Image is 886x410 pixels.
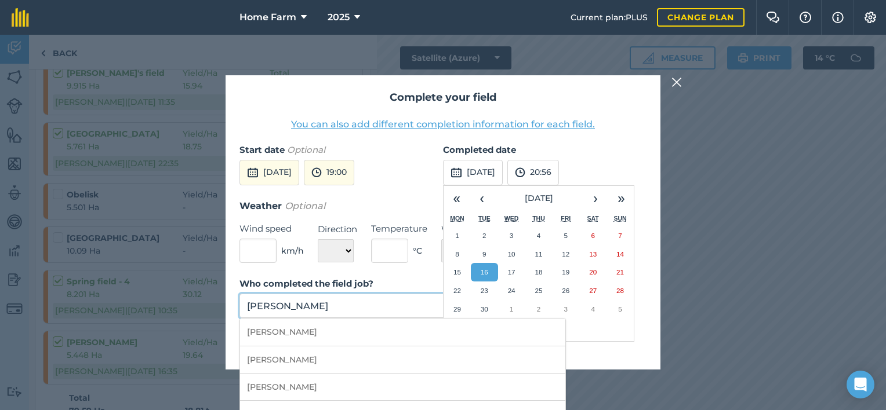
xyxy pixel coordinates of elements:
img: svg+xml;base64,PD94bWwgdmVyc2lvbj0iMS4wIiBlbmNvZGluZz0idXRmLTgiPz4KPCEtLSBHZW5lcmF0b3I6IEFkb2JlIE... [311,166,322,180]
abbr: 7 September 2025 [618,232,622,239]
abbr: 10 September 2025 [508,250,515,258]
h2: Complete your field [239,89,647,106]
abbr: Wednesday [504,215,519,222]
abbr: 2 September 2025 [482,232,486,239]
button: 2 October 2025 [525,300,553,319]
button: 5 September 2025 [552,226,579,245]
abbr: 1 September 2025 [455,232,459,239]
abbr: Monday [450,215,464,222]
abbr: 5 September 2025 [564,232,568,239]
li: [PERSON_NAME] [240,346,565,374]
abbr: 4 October 2025 [591,305,594,313]
span: [DATE] [525,193,553,203]
abbr: 26 September 2025 [562,287,569,294]
label: Direction [318,222,357,236]
abbr: 13 September 2025 [589,250,597,258]
abbr: 27 September 2025 [589,287,597,294]
button: 5 October 2025 [607,300,634,319]
button: » [608,186,634,211]
button: 9 September 2025 [471,245,498,263]
div: Open Intercom Messenger [847,371,874,398]
button: 10 September 2025 [498,245,525,263]
button: [DATE] [239,160,299,185]
button: 12 September 2025 [552,245,579,263]
button: 1 October 2025 [498,300,525,319]
span: Home Farm [239,10,296,24]
abbr: 3 October 2025 [564,305,568,313]
button: You can also add different completion information for each field. [291,118,595,131]
abbr: 18 September 2025 [535,268,542,276]
abbr: 21 September 2025 [616,268,624,276]
button: 26 September 2025 [552,281,579,300]
button: 2 September 2025 [471,226,498,245]
a: Change plan [657,8,745,27]
abbr: 2 October 2025 [537,305,540,313]
button: 15 September 2025 [444,263,471,281]
abbr: 30 September 2025 [481,305,488,313]
span: km/h [281,244,304,257]
button: [DATE] [443,160,503,185]
button: 3 October 2025 [552,300,579,319]
img: svg+xml;base64,PD94bWwgdmVyc2lvbj0iMS4wIiBlbmNvZGluZz0idXRmLTgiPz4KPCEtLSBHZW5lcmF0b3I6IEFkb2JlIE... [247,166,259,180]
em: Optional [287,144,325,155]
span: 2025 [328,10,350,24]
abbr: Saturday [587,215,599,222]
strong: Completed date [443,144,516,155]
button: 7 September 2025 [607,226,634,245]
abbr: 8 September 2025 [455,250,459,258]
img: svg+xml;base64,PHN2ZyB4bWxucz0iaHR0cDovL3d3dy53My5vcmcvMjAwMC9zdmciIHdpZHRoPSIyMiIgaGVpZ2h0PSIzMC... [671,75,682,89]
abbr: 20 September 2025 [589,268,597,276]
span: Current plan : PLUS [571,11,648,24]
button: 6 September 2025 [579,226,607,245]
abbr: 24 September 2025 [508,287,515,294]
strong: Who completed the field job? [239,278,373,289]
button: 25 September 2025 [525,281,553,300]
strong: Start date [239,144,285,155]
button: [DATE] [495,186,583,211]
button: 20:56 [507,160,559,185]
abbr: 9 September 2025 [482,250,486,258]
button: 28 September 2025 [607,281,634,300]
img: svg+xml;base64,PD94bWwgdmVyc2lvbj0iMS4wIiBlbmNvZGluZz0idXRmLTgiPz4KPCEtLSBHZW5lcmF0b3I6IEFkb2JlIE... [451,166,462,180]
button: 4 September 2025 [525,226,553,245]
abbr: 19 September 2025 [562,268,569,276]
span: ° C [413,244,422,257]
abbr: 16 September 2025 [481,268,488,276]
abbr: Thursday [532,215,545,222]
abbr: 4 September 2025 [537,232,540,239]
button: 3 September 2025 [498,226,525,245]
h3: Weather [239,199,647,214]
abbr: 14 September 2025 [616,250,624,258]
img: A question mark icon [798,12,812,23]
label: Weather [441,222,499,236]
abbr: 12 September 2025 [562,250,569,258]
abbr: 3 September 2025 [510,232,513,239]
img: svg+xml;base64,PD94bWwgdmVyc2lvbj0iMS4wIiBlbmNvZGluZz0idXRmLTgiPz4KPCEtLSBHZW5lcmF0b3I6IEFkb2JlIE... [515,166,525,180]
abbr: 5 October 2025 [618,305,622,313]
abbr: 25 September 2025 [535,287,542,294]
button: 23 September 2025 [471,281,498,300]
abbr: Tuesday [478,215,491,222]
button: 14 September 2025 [607,245,634,263]
abbr: 1 October 2025 [510,305,513,313]
abbr: Sunday [613,215,626,222]
button: 19:00 [304,160,354,185]
label: Temperature [371,222,427,236]
button: 22 September 2025 [444,281,471,300]
button: 30 September 2025 [471,300,498,319]
img: Two speech bubbles overlapping with the left bubble in the forefront [766,12,780,23]
em: Optional [285,200,325,211]
abbr: 6 September 2025 [591,232,594,239]
button: ‹ [469,186,495,211]
label: Wind speed [239,222,304,236]
button: 16 September 2025 [471,263,498,281]
button: 19 September 2025 [552,263,579,281]
button: 27 September 2025 [579,281,607,300]
abbr: 29 September 2025 [453,305,461,313]
abbr: 22 September 2025 [453,287,461,294]
abbr: 28 September 2025 [616,287,624,294]
button: 4 October 2025 [579,300,607,319]
button: 20 September 2025 [579,263,607,281]
button: 13 September 2025 [579,245,607,263]
button: 21 September 2025 [607,263,634,281]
